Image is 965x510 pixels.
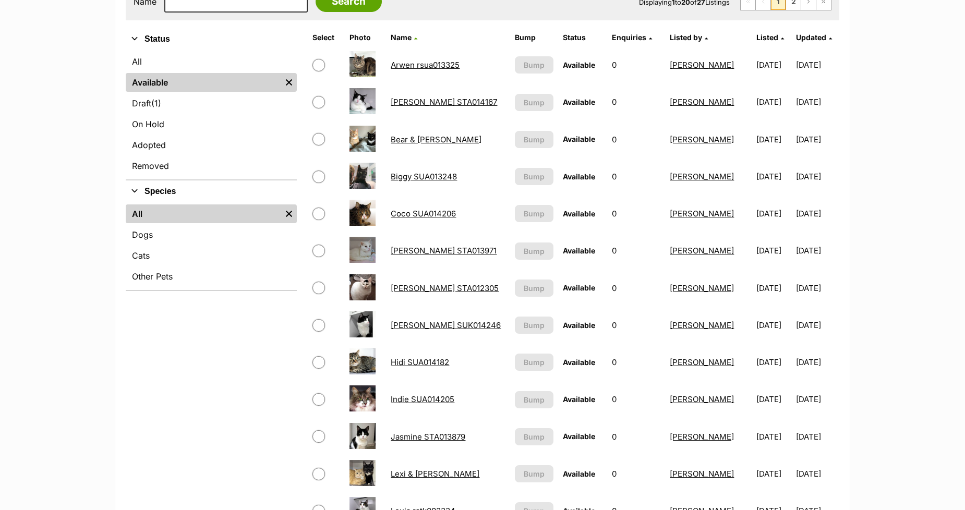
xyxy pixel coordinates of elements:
td: [DATE] [752,196,794,232]
button: Bump [515,280,553,297]
a: [PERSON_NAME] [670,209,734,218]
a: [PERSON_NAME] [670,246,734,256]
span: Bump [524,171,545,182]
a: [PERSON_NAME] [670,432,734,442]
span: Bump [524,357,545,368]
a: [PERSON_NAME] [670,394,734,404]
a: Draft [126,94,297,113]
td: [DATE] [796,84,838,120]
td: [DATE] [752,456,794,492]
span: Available [563,432,595,441]
button: Bump [515,428,553,445]
td: 0 [608,47,665,83]
span: Bump [524,134,545,145]
td: [DATE] [752,233,794,269]
span: Bump [524,431,545,442]
a: Remove filter [281,204,297,223]
a: Arwen rsua013325 [391,60,460,70]
span: Available [563,395,595,404]
button: Bump [515,317,553,334]
a: Bear & [PERSON_NAME] [391,135,481,144]
a: Hidi SUA014182 [391,357,449,367]
a: Removed [126,156,297,175]
td: [DATE] [796,456,838,492]
a: Biggy SUA013248 [391,172,457,181]
td: [DATE] [796,159,838,195]
td: 0 [608,456,665,492]
a: [PERSON_NAME] STA014167 [391,97,497,107]
a: All [126,52,297,71]
button: Bump [515,391,553,408]
button: Bump [515,465,553,482]
span: Available [563,321,595,330]
td: 0 [608,196,665,232]
span: Bump [524,246,545,257]
td: [DATE] [752,159,794,195]
td: 0 [608,419,665,455]
a: [PERSON_NAME] [670,283,734,293]
span: Bump [524,208,545,219]
td: [DATE] [752,307,794,343]
a: Coco SUA014206 [391,209,456,218]
a: Remove filter [281,73,297,92]
span: Bump [524,283,545,294]
span: Available [563,172,595,181]
button: Bump [515,131,553,148]
span: Listed [756,33,778,42]
a: [PERSON_NAME] [670,135,734,144]
a: [PERSON_NAME] [670,172,734,181]
td: [DATE] [752,122,794,157]
a: Dogs [126,225,297,244]
button: Bump [515,242,553,260]
td: [DATE] [752,344,794,380]
span: Name [391,33,412,42]
td: 0 [608,344,665,380]
span: Bump [524,97,545,108]
div: Species [126,202,297,290]
td: 0 [608,307,665,343]
a: Jasmine STA013879 [391,432,465,442]
a: [PERSON_NAME] STA012305 [391,283,499,293]
span: Available [563,209,595,218]
button: Bump [515,205,553,222]
span: (1) [151,97,161,110]
td: [DATE] [752,84,794,120]
a: Lexi & [PERSON_NAME] [391,469,479,479]
a: Listed by [670,33,708,42]
a: Cats [126,246,297,265]
a: Updated [796,33,832,42]
td: [DATE] [752,47,794,83]
button: Bump [515,56,553,74]
span: Updated [796,33,826,42]
button: Bump [515,94,553,111]
a: [PERSON_NAME] [670,97,734,107]
button: Bump [515,168,553,185]
span: translation missing: en.admin.listings.index.attributes.enquiries [612,33,646,42]
td: 0 [608,381,665,417]
a: [PERSON_NAME] [670,60,734,70]
td: 0 [608,270,665,306]
span: Available [563,246,595,255]
button: Bump [515,354,553,371]
th: Select [308,29,344,46]
span: Bump [524,59,545,70]
a: [PERSON_NAME] [670,469,734,479]
td: [DATE] [752,270,794,306]
span: Available [563,469,595,478]
th: Status [559,29,607,46]
td: [DATE] [752,419,794,455]
a: On Hold [126,115,297,133]
td: [DATE] [796,381,838,417]
td: [DATE] [796,270,838,306]
td: 0 [608,233,665,269]
span: Available [563,358,595,367]
th: Bump [511,29,558,46]
span: Available [563,283,595,292]
a: [PERSON_NAME] [670,320,734,330]
a: Enquiries [612,33,652,42]
span: Bump [524,320,545,331]
span: Available [563,60,595,69]
button: Species [126,185,297,198]
td: [DATE] [796,122,838,157]
a: [PERSON_NAME] SUK014246 [391,320,501,330]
